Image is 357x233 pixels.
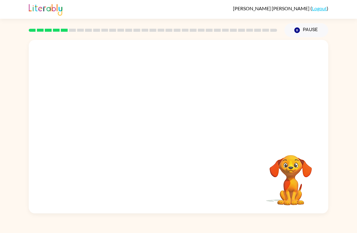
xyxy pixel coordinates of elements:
[312,5,327,11] a: Logout
[233,5,310,11] span: [PERSON_NAME] [PERSON_NAME]
[284,23,328,37] button: Pause
[260,146,321,206] video: Your browser must support playing .mp4 files to use Literably. Please try using another browser.
[233,5,328,11] div: ( )
[29,2,62,16] img: Literably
